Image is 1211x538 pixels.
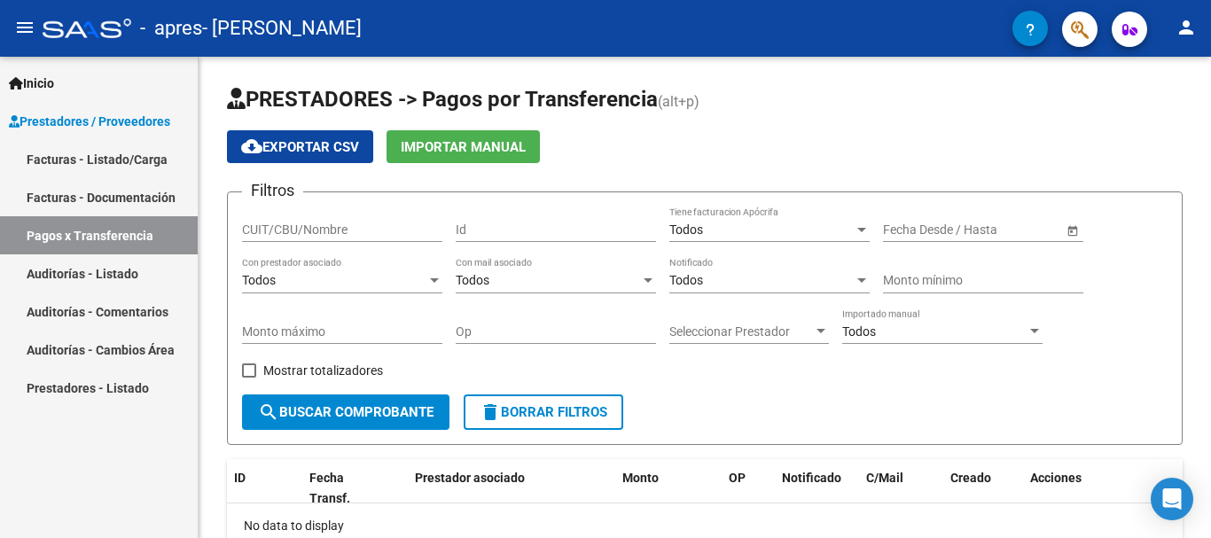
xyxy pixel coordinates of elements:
span: Todos [669,222,703,237]
datatable-header-cell: Creado [943,459,1023,518]
datatable-header-cell: Notificado [775,459,859,518]
span: Fecha Transf. [309,471,350,505]
button: Importar Manual [387,130,540,163]
mat-icon: cloud_download [241,136,262,157]
span: Exportar CSV [241,139,359,155]
span: Prestador asociado [415,471,525,485]
span: - [PERSON_NAME] [202,9,362,48]
span: C/Mail [866,471,903,485]
span: Inicio [9,74,54,93]
datatable-header-cell: Monto [615,459,722,518]
datatable-header-cell: Acciones [1023,459,1183,518]
span: Importar Manual [401,139,526,155]
datatable-header-cell: OP [722,459,775,518]
span: Todos [456,273,489,287]
span: Todos [669,273,703,287]
span: ID [234,471,246,485]
mat-icon: menu [14,17,35,38]
span: Buscar Comprobante [258,404,434,420]
input: Fecha fin [963,222,1050,238]
button: Open calendar [1063,221,1082,239]
span: OP [729,471,746,485]
span: - apres [140,9,202,48]
datatable-header-cell: C/Mail [859,459,943,518]
mat-icon: delete [480,402,501,423]
h3: Filtros [242,178,303,203]
span: Mostrar totalizadores [263,360,383,381]
span: Creado [950,471,991,485]
mat-icon: search [258,402,279,423]
button: Exportar CSV [227,130,373,163]
button: Borrar Filtros [464,394,623,430]
input: Fecha inicio [883,222,948,238]
span: Monto [622,471,659,485]
mat-icon: person [1176,17,1197,38]
span: Notificado [782,471,841,485]
span: Todos [842,324,876,339]
span: Acciones [1030,471,1082,485]
span: (alt+p) [658,93,699,110]
button: Buscar Comprobante [242,394,449,430]
span: PRESTADORES -> Pagos por Transferencia [227,87,658,112]
span: Prestadores / Proveedores [9,112,170,131]
span: Borrar Filtros [480,404,607,420]
span: Seleccionar Prestador [669,324,813,339]
datatable-header-cell: Prestador asociado [408,459,615,518]
span: Todos [242,273,276,287]
div: Open Intercom Messenger [1151,478,1193,520]
datatable-header-cell: ID [227,459,302,518]
datatable-header-cell: Fecha Transf. [302,459,382,518]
